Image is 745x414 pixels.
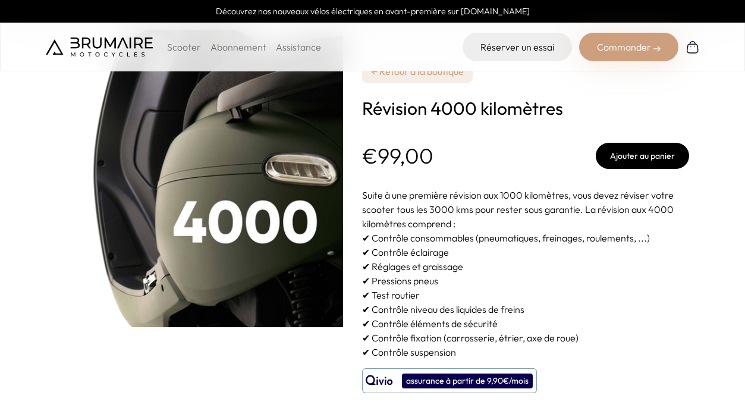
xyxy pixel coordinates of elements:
p: €99,00 [362,144,433,168]
p: ✔ Contrôle éléments de sécurité [362,316,689,331]
p: Scooter [167,40,201,54]
p: ✔ Contrôle suspension [362,345,689,359]
button: assurance à partir de 9,90€/mois [362,368,537,393]
p: Suite à une première révision aux 1000 kilomètres, vous devez réviser votre scooter tous les 3000... [362,188,689,231]
a: Assistance [276,41,321,53]
p: ✔ Contrôle fixation (carrosserie, étrier, axe de roue) [362,331,689,345]
img: Brumaire Motocycles [46,37,153,57]
p: ✔ Test routier [362,288,689,302]
a: Réserver un essai [463,33,572,61]
img: logo qivio [366,374,393,388]
p: ✔ Réglages et graissage [362,259,689,274]
p: ✔ Contrôle éclairage [362,245,689,259]
img: Panier [686,40,700,54]
p: ✔ Pressions pneus [362,274,689,288]
h1: Révision 4000 kilomètres [362,98,689,119]
img: right-arrow-2.png [653,45,661,52]
div: assurance à partir de 9,90€/mois [402,374,533,388]
a: Abonnement [210,41,266,53]
p: ✔ Contrôle niveau des liquides de freins [362,302,689,316]
div: Commander [579,33,678,61]
p: ✔ Contrôle consommables (pneumatiques, freinages, roulements, ...) [362,231,689,245]
button: Ajouter au panier [596,143,689,169]
img: Révision 4000 kilomètres [46,30,343,327]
